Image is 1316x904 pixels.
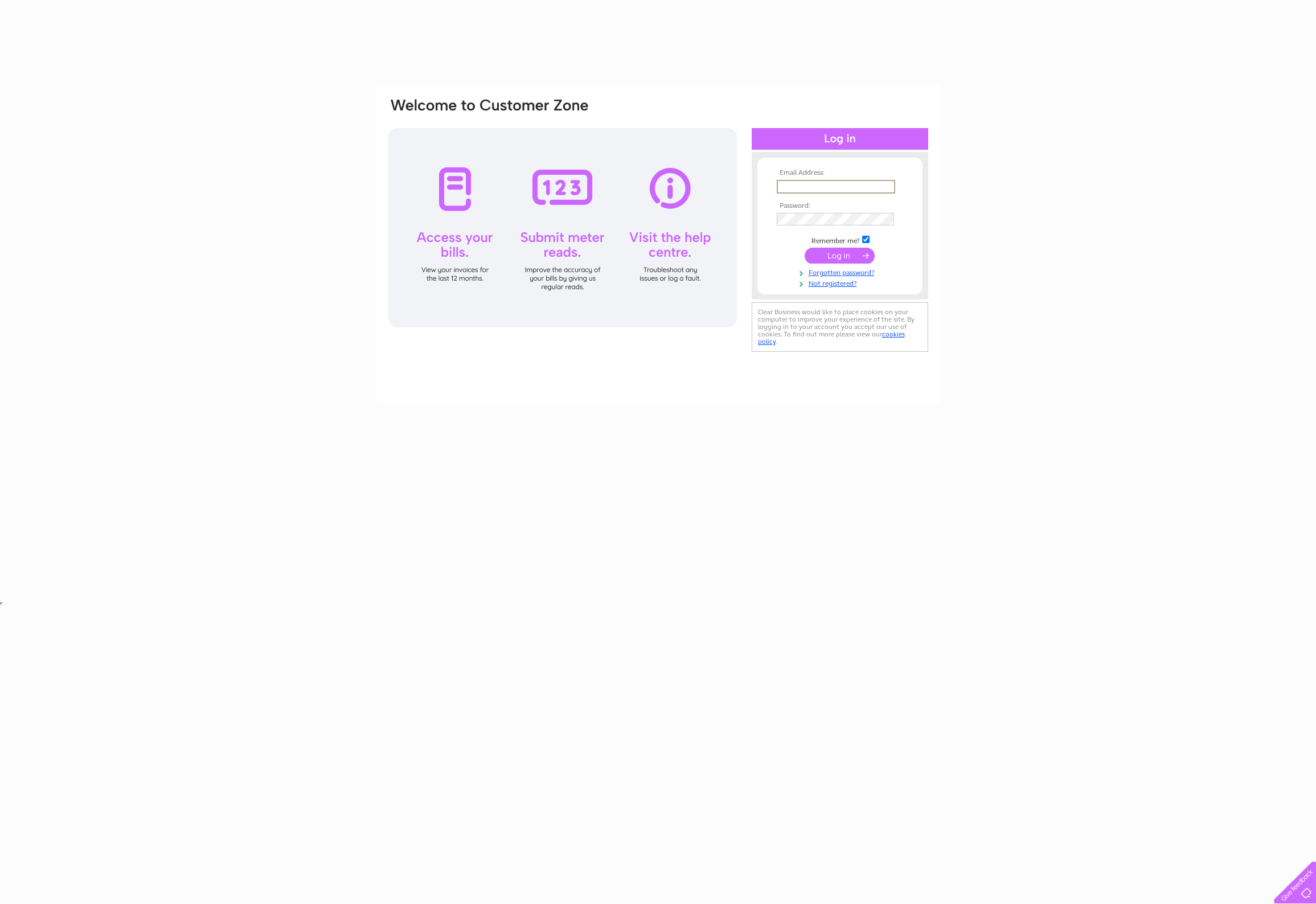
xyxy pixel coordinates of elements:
a: Forgotten password? [777,266,906,277]
th: Email Address: [774,169,906,177]
a: Not registered? [777,277,906,288]
div: Clear Business would like to place cookies on your computer to improve your experience of the sit... [752,302,928,352]
a: cookies policy [758,330,905,346]
th: Password: [774,202,906,210]
td: Remember me? [774,234,906,245]
input: Submit [805,248,875,264]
